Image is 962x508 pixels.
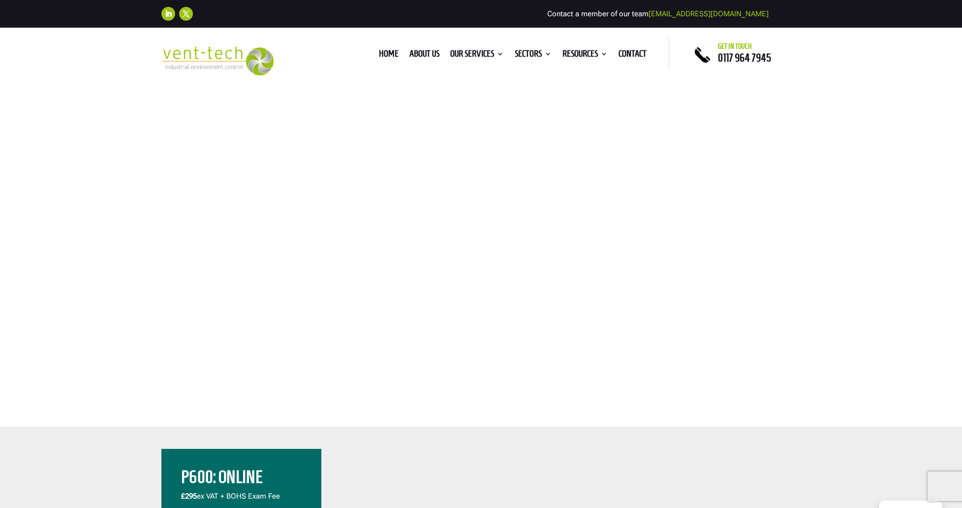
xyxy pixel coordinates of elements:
span: Get in touch [718,42,752,50]
a: Home [379,50,399,61]
a: [EMAIL_ADDRESS][DOMAIN_NAME] [649,9,769,18]
a: Contact [619,50,647,61]
a: Follow on LinkedIn [161,7,175,21]
a: About us [409,50,439,61]
img: 2023-09-27T08_35_16.549ZVENT-TECH---Clear-background [161,46,274,75]
a: Our Services [450,50,504,61]
a: 0117 964 7945 [718,52,771,64]
span: £295 [181,492,197,501]
a: Sectors [515,50,552,61]
h2: P600: Online [181,469,302,491]
a: Resources [562,50,608,61]
span: Contact a member of our team [547,9,769,18]
a: Follow on X [179,7,193,21]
